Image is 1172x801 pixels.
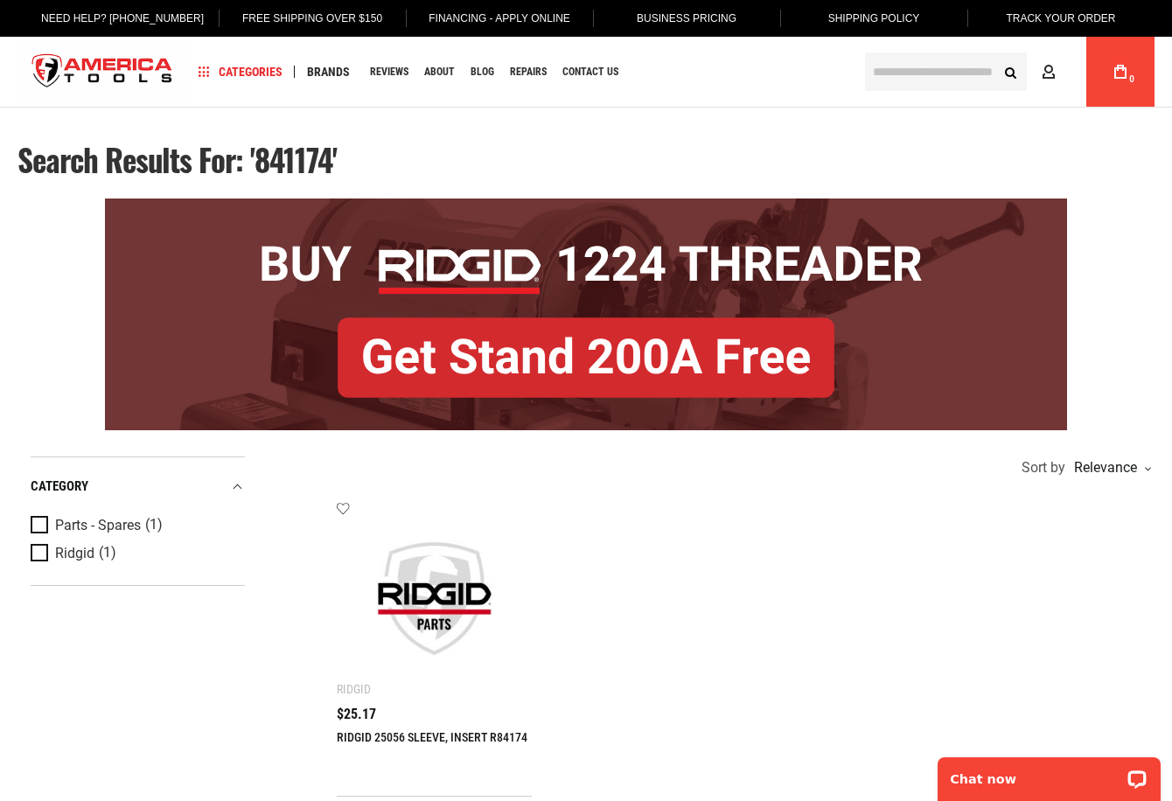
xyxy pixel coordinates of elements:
[307,66,350,78] span: Brands
[337,730,527,744] a: RIDGID 25056 SLEEVE, INSERT R84174
[1070,461,1150,475] div: Relevance
[31,516,241,535] a: Parts - Spares (1)
[191,60,290,84] a: Categories
[828,12,920,24] span: Shipping Policy
[31,456,245,586] div: Product Filters
[105,199,1067,430] img: BOGO: Buy RIDGID® 1224 Threader, Get Stand 200A Free!
[562,66,618,77] span: Contact Us
[17,39,187,105] a: store logo
[31,544,241,563] a: Ridgid (1)
[31,475,245,498] div: category
[55,518,141,533] span: Parts - Spares
[362,60,416,84] a: Reviews
[370,66,408,77] span: Reviews
[994,55,1027,88] button: Search
[555,60,626,84] a: Contact Us
[926,746,1172,801] iframe: LiveChat chat widget
[424,66,455,77] span: About
[1104,37,1137,107] a: 0
[1022,461,1065,475] span: Sort by
[299,60,358,84] a: Brands
[502,60,555,84] a: Repairs
[199,66,283,78] span: Categories
[1129,74,1134,84] span: 0
[105,199,1067,212] a: BOGO: Buy RIDGID® 1224 Threader, Get Stand 200A Free!
[471,66,494,77] span: Blog
[354,519,514,679] img: RIDGID 25056 SLEEVE, INSERT R84174
[463,60,502,84] a: Blog
[416,60,463,84] a: About
[510,66,547,77] span: Repairs
[17,39,187,105] img: America Tools
[145,518,163,533] span: (1)
[337,682,371,696] div: Ridgid
[55,546,94,561] span: Ridgid
[99,546,116,561] span: (1)
[17,136,337,182] span: Search results for: '841174'
[337,707,376,721] span: $25.17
